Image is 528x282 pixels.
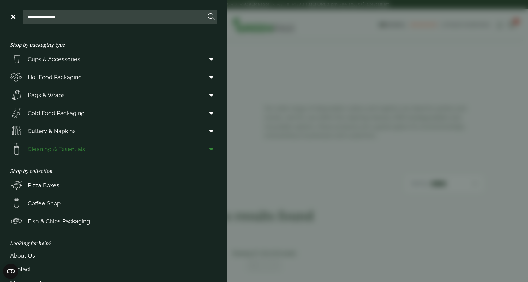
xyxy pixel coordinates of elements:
[10,249,217,262] a: About Us
[28,199,61,208] span: Coffee Shop
[10,262,217,276] a: Contact
[10,86,217,104] a: Bags & Wraps
[10,71,23,83] img: Deli_box.svg
[28,145,85,153] span: Cleaning & Essentials
[10,212,217,230] a: Fish & Chips Packaging
[10,125,23,137] img: Cutlery.svg
[28,181,59,190] span: Pizza Boxes
[10,50,217,68] a: Cups & Accessories
[10,89,23,101] img: Paper_carriers.svg
[3,264,18,279] button: Open CMP widget
[28,217,90,226] span: Fish & Chips Packaging
[10,194,217,212] a: Coffee Shop
[10,197,23,209] img: HotDrink_paperCup.svg
[10,32,217,50] h3: Shop by packaging type
[10,68,217,86] a: Hot Food Packaging
[28,127,76,135] span: Cutlery & Napkins
[10,143,23,155] img: open-wipe.svg
[10,215,23,227] img: FishNchip_box.svg
[10,179,23,191] img: Pizza_boxes.svg
[28,55,80,63] span: Cups & Accessories
[10,230,217,249] h3: Looking for help?
[28,109,85,117] span: Cold Food Packaging
[10,104,217,122] a: Cold Food Packaging
[10,107,23,119] img: Sandwich_box.svg
[10,122,217,140] a: Cutlery & Napkins
[10,176,217,194] a: Pizza Boxes
[28,91,65,99] span: Bags & Wraps
[10,53,23,65] img: PintNhalf_cup.svg
[10,158,217,176] h3: Shop by collection
[10,140,217,158] a: Cleaning & Essentials
[28,73,82,81] span: Hot Food Packaging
